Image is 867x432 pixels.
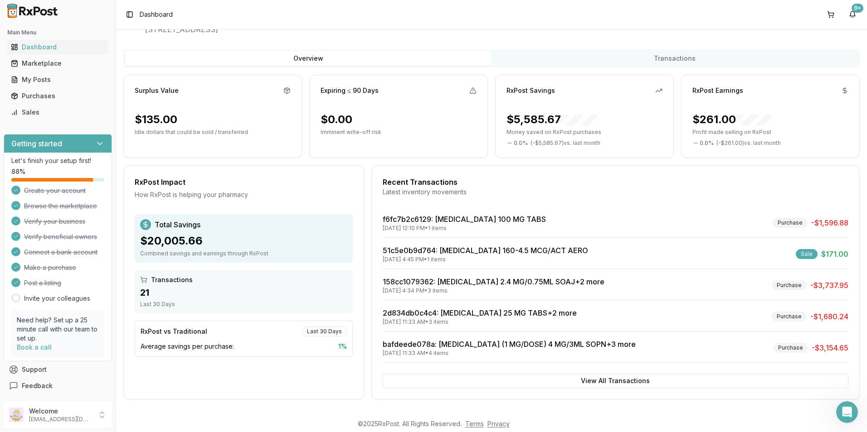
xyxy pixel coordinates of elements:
[17,343,52,351] a: Book a call
[140,250,347,257] div: Combined savings and earnings through RxPost
[692,86,743,95] div: RxPost Earnings
[135,190,353,199] div: How RxPost is helping your pharmacy
[383,277,604,286] a: 158cc1079362: [MEDICAL_DATA] 2.4 MG/0.75ML SOAJ+2 more
[812,342,848,353] span: -$3,154.65
[135,129,291,136] p: Idle dollars that could be sold / transferred
[11,167,25,176] span: 88 %
[692,112,772,127] div: $261.00
[302,326,347,336] div: Last 30 Days
[4,56,112,71] button: Marketplace
[24,263,76,272] span: Make a purchase
[321,129,477,136] p: Imminent write-off risk
[135,177,353,187] div: RxPost Impact
[773,218,808,228] div: Purchase
[821,249,848,259] span: $171.00
[383,350,636,357] div: [DATE] 11:33 AM • 4 items
[24,248,97,257] span: Connect a bank account
[19,209,163,227] button: View status page
[383,318,577,326] div: [DATE] 11:33 AM • 3 items
[507,112,597,127] div: $5,585.67
[24,217,85,226] span: Verify your business
[836,401,858,423] iframe: Intercom live chat
[796,249,818,259] div: Sale
[7,88,108,104] a: Purchases
[507,129,662,136] p: Money saved on RxPost purchases
[11,91,105,101] div: Purchases
[507,86,555,95] div: RxPost Savings
[810,280,848,291] span: -$3,737.95
[75,305,107,312] span: Messages
[11,43,105,52] div: Dashboard
[140,301,347,308] div: Last 30 Days
[156,14,172,31] div: Close
[383,374,848,388] button: View All Transactions
[9,106,172,131] div: Send us a message
[4,378,112,394] button: Feedback
[465,420,484,427] a: Terms
[7,55,108,72] a: Marketplace
[140,10,173,19] nav: breadcrumb
[492,51,858,66] button: Transactions
[716,139,781,147] span: ( - $261.00 ) vs. last month
[18,80,163,95] p: How can we help?
[24,294,90,303] a: Invite your colleagues
[383,177,848,187] div: Recent Transactions
[11,75,105,84] div: My Posts
[13,140,168,158] button: Search for help
[24,202,97,211] span: Browse the marketplace
[18,17,70,32] img: logo
[24,232,97,241] span: Verify beneficial owners
[141,327,207,336] div: RxPost vs Traditional
[321,86,379,95] div: Expiring ≤ 90 Days
[383,225,546,232] div: [DATE] 12:10 PM • 1 items
[141,342,234,351] span: Average savings per purchase:
[19,196,163,206] div: All services are online
[140,10,173,19] span: Dashboard
[772,280,807,290] div: Purchase
[7,104,108,120] a: Sales
[29,407,92,416] p: Welcome
[145,24,860,35] span: [STREET_ADDRESS]
[11,156,104,165] p: Let's finish your setup first!
[700,139,714,147] span: 0.0 %
[383,215,546,224] a: f6fc7b2c6129: [MEDICAL_DATA] 100 MG TABS
[19,144,73,154] span: Search for help
[383,287,604,294] div: [DATE] 4:34 PM • 3 items
[383,246,588,255] a: 51c5e0b9d764: [MEDICAL_DATA] 160-4.5 MCG/ACT AERO
[845,7,860,22] button: 9+
[514,139,528,147] span: 0.0 %
[135,112,177,127] div: $135.00
[383,308,577,317] a: 2d834db0c4c4: [MEDICAL_DATA] 25 MG TABS+2 more
[11,59,105,68] div: Marketplace
[772,312,807,322] div: Purchase
[7,29,108,36] h2: Main Menu
[692,129,848,136] p: Profit made selling on RxPost
[155,219,200,230] span: Total Savings
[19,114,151,124] div: Send us a message
[4,40,112,54] button: Dashboard
[123,14,141,33] img: Profile image for Manuel
[17,316,99,343] p: Need help? Set up a 25 minute call with our team to set up.
[11,138,62,149] h3: Getting started
[144,305,158,312] span: Help
[852,4,863,13] div: 9+
[18,64,163,80] p: Hi [PERSON_NAME]
[135,86,179,95] div: Surplus Value
[11,108,105,117] div: Sales
[531,139,600,147] span: ( - $5,585.67 ) vs. last month
[811,217,848,228] span: -$1,596.88
[7,39,108,55] a: Dashboard
[383,256,588,263] div: [DATE] 4:45 PM • 1 items
[121,283,181,319] button: Help
[151,275,193,284] span: Transactions
[20,305,40,312] span: Home
[29,416,92,423] p: [EMAIL_ADDRESS][DOMAIN_NAME]
[4,361,112,378] button: Support
[7,72,108,88] a: My Posts
[810,311,848,322] span: -$1,680.24
[383,340,636,349] a: bafdeede078a: [MEDICAL_DATA] (1 MG/DOSE) 4 MG/3ML SOPN+3 more
[321,112,352,127] div: $0.00
[24,278,61,288] span: Post a listing
[4,89,112,103] button: Purchases
[773,343,808,353] div: Purchase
